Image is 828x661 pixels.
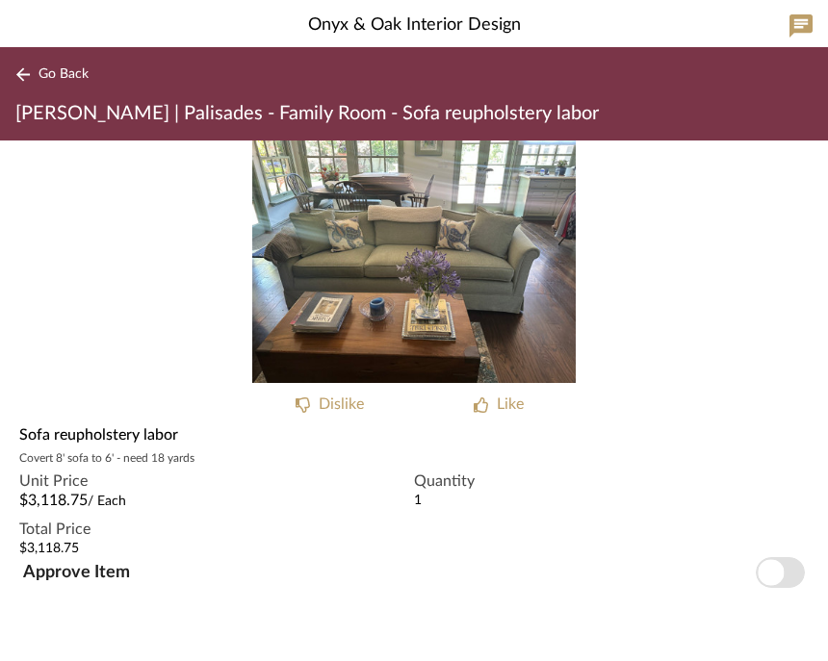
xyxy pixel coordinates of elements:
[308,13,521,39] span: Onyx & Oak Interior Design
[497,394,524,417] div: Like
[319,394,364,417] div: Dislike
[19,494,88,509] span: $3,118.75
[15,105,599,124] span: [PERSON_NAME] | Palisades - Family Room - Sofa reupholstery labor
[19,424,178,447] span: Sofa reupholstery labor
[88,496,126,509] span: / Each
[23,565,130,582] span: Approve Item
[252,141,576,384] img: 1042326b-c191-42e9-aee0-1fae78459173_436x436.jpg
[414,494,809,510] div: 1
[15,64,95,88] button: Go Back
[19,451,809,467] div: Covert 8' sofa to 6' - need 18 yards
[19,519,611,542] span: Total Price
[39,67,89,84] span: Go Back
[19,470,414,494] span: Unit Price
[414,470,809,494] span: Quantity
[19,542,611,558] div: $3,118.75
